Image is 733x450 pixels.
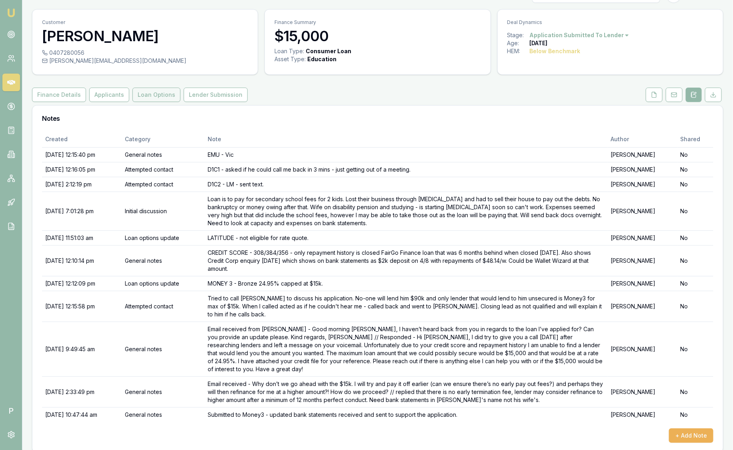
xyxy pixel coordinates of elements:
td: No [677,192,713,230]
div: Stage: [507,31,530,39]
td: [PERSON_NAME] [607,376,677,407]
td: [PERSON_NAME] [607,147,677,162]
th: Author [607,131,677,147]
p: Finance Summary [274,19,481,26]
td: General notes [122,322,204,376]
h3: Notes [42,115,713,122]
div: [PERSON_NAME][EMAIL_ADDRESS][DOMAIN_NAME] [42,57,248,65]
td: MONEY 3 - Bronze 24.95% capped at $15k. [205,276,608,291]
td: No [677,147,713,162]
td: Loan is to pay for secondary school fees for 2 kids. Lost their business through [MEDICAL_DATA] a... [205,192,608,230]
td: No [677,322,713,376]
button: Loan Options [132,88,180,102]
td: CREDIT SCORE - 308/384/356 - only repayment history is closed FairGo Finance loan that was 6 mont... [205,245,608,276]
td: [DATE] 12:10:14 pm [42,245,122,276]
td: [DATE] 12:16:05 pm [42,162,122,177]
div: [DATE] [530,39,548,47]
td: LATITUDE - not eligible for rate quote. [205,230,608,245]
img: emu-icon-u.png [6,8,16,18]
td: [DATE] 12:15:40 pm [42,147,122,162]
td: [PERSON_NAME] [607,162,677,177]
button: Finance Details [32,88,86,102]
button: + Add Note [669,428,713,443]
td: [DATE] 10:47:44 am [42,407,122,422]
td: Email received from [PERSON_NAME] - Good morning [PERSON_NAME], I haven’t heard back from you in ... [205,322,608,376]
td: [PERSON_NAME] [607,291,677,322]
a: Lender Submission [182,88,249,102]
td: Initial discussion [122,192,204,230]
button: Lender Submission [184,88,248,102]
p: Deal Dynamics [507,19,713,26]
td: No [677,376,713,407]
td: [PERSON_NAME] [607,245,677,276]
td: Submitted to Money3 - updated bank statements received and sent to support the application. [205,407,608,422]
td: [DATE] 12:12:09 pm [42,276,122,291]
div: Education [307,55,336,63]
th: Note [205,131,608,147]
td: No [677,245,713,276]
td: [DATE] 9:49:45 am [42,322,122,376]
td: No [677,291,713,322]
td: No [677,407,713,422]
td: D1C1 - asked if he could call me back in 3 mins - just getting out of a meeting. [205,162,608,177]
td: General notes [122,245,204,276]
td: [PERSON_NAME] [607,230,677,245]
p: Customer [42,19,248,26]
div: Below Benchmark [530,47,581,55]
td: [PERSON_NAME] [607,407,677,422]
td: [DATE] 11:51:03 am [42,230,122,245]
a: Applicants [88,88,131,102]
div: 0407280056 [42,49,248,57]
td: [DATE] 2:12:19 pm [42,177,122,192]
td: Attempted contact [122,162,204,177]
button: Applicants [89,88,129,102]
td: [PERSON_NAME] [607,322,677,376]
td: [PERSON_NAME] [607,276,677,291]
div: Loan Type: [274,47,304,55]
td: Attempted contact [122,291,204,322]
td: General notes [122,376,204,407]
td: Tried to call [PERSON_NAME] to discuss his application. No-one will lend him $90k and only lender... [205,291,608,322]
th: Created [42,131,122,147]
td: [DATE] 7:01:28 pm [42,192,122,230]
a: Loan Options [131,88,182,102]
div: Age: [507,39,530,47]
div: HEM: [507,47,530,55]
h3: $15,000 [274,28,481,44]
button: Application Submitted To Lender [530,31,630,39]
span: P [2,402,20,420]
a: Finance Details [32,88,88,102]
td: [PERSON_NAME] [607,192,677,230]
td: No [677,162,713,177]
td: No [677,276,713,291]
td: No [677,177,713,192]
td: EMU - Vic [205,147,608,162]
td: Loan options update [122,230,204,245]
td: [DATE] 12:15:58 pm [42,291,122,322]
td: Loan options update [122,276,204,291]
th: Category [122,131,204,147]
td: General notes [122,407,204,422]
h3: [PERSON_NAME] [42,28,248,44]
td: D1C2 - LM - sent text. [205,177,608,192]
td: General notes [122,147,204,162]
td: [PERSON_NAME] [607,177,677,192]
th: Shared [677,131,713,147]
div: Consumer Loan [306,47,351,55]
td: Email received - Why don’t we go ahead with the $15k. I will try and pay it off earlier (can we e... [205,376,608,407]
td: Attempted contact [122,177,204,192]
td: No [677,230,713,245]
div: Asset Type : [274,55,306,63]
td: [DATE] 2:33:49 pm [42,376,122,407]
